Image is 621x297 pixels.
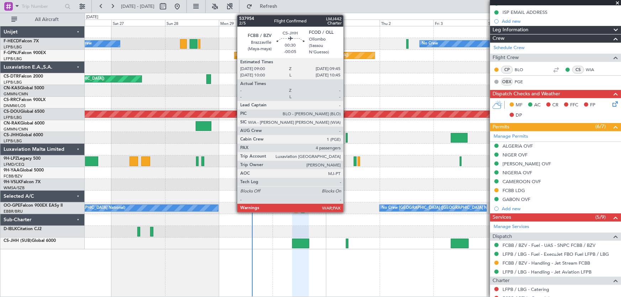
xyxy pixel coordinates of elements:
[590,102,595,109] span: FP
[22,1,63,12] input: Trip Number
[121,3,154,10] span: [DATE] - [DATE]
[326,20,380,26] div: Wed 1
[586,67,602,73] a: WIA
[4,174,22,179] a: FCBB/BZV
[4,209,23,214] a: EBBR/BRU
[4,138,22,144] a: LFPB/LBG
[534,102,541,109] span: AC
[111,20,165,26] div: Sat 27
[4,168,44,173] a: 9H-YAAGlobal 5000
[502,152,527,158] div: NIGER OVF
[502,143,533,149] div: ALGERIA OVF
[595,123,606,130] span: (6/7)
[4,239,56,243] a: CS-JHH (SUB)Global 6000
[165,20,219,26] div: Sun 28
[4,74,43,79] a: CS-DTRFalcon 2000
[502,242,595,248] a: FCBB / BZV - Fuel - UAS - SNPC FCBB / BZV
[493,90,560,98] span: Dispatch Checks and Weather
[433,20,487,26] div: Fri 3
[4,121,44,126] a: CN-RAKGlobal 6000
[4,227,17,231] span: D-IBLK
[4,39,39,43] a: F-HECDFalcon 7X
[502,286,549,292] a: LFPB / LBG - Catering
[4,86,44,90] a: CN-KASGlobal 5000
[516,112,522,119] span: DP
[493,26,528,34] span: Leg Information
[4,185,25,191] a: WMSA/SZB
[502,196,530,202] div: GABON OVF
[4,227,42,231] a: D-IBLKCitation CJ2
[502,206,617,212] div: Add new
[4,157,18,161] span: 9H-LPZ
[4,51,46,55] a: F-GPNJFalcon 900EX
[273,20,326,26] div: Tue 30
[4,168,20,173] span: 9H-YAA
[4,133,19,137] span: CS-JHH
[4,44,22,50] a: LFPB/LBG
[502,170,532,176] div: NIGERIA OVF
[493,123,509,131] span: Permits
[572,66,584,74] div: CS
[515,79,531,85] a: PGE
[501,66,513,74] div: CP
[4,110,44,114] a: CS-DOUGlobal 6500
[86,14,98,20] div: [DATE]
[4,180,21,184] span: 9H-VSLK
[570,102,578,109] span: FFC
[552,102,558,109] span: CR
[4,39,19,43] span: F-HECD
[4,110,20,114] span: CS-DOU
[493,277,510,285] span: Charter
[422,38,438,49] div: No Crew
[4,98,19,102] span: CS-RRC
[516,102,522,109] span: MF
[4,127,28,132] a: GMMN/CMN
[219,20,273,26] div: Mon 29
[4,133,43,137] a: CS-JHHGlobal 6000
[4,74,19,79] span: CS-DTR
[515,67,531,73] a: BLO
[493,35,505,43] span: Crew
[4,239,32,243] span: CS-JHH (SUB)
[501,78,513,86] div: OBX
[380,20,433,26] div: Thu 2
[493,213,511,222] span: Services
[236,50,348,61] div: Planned Maint [GEOGRAPHIC_DATA] ([GEOGRAPHIC_DATA])
[4,115,22,120] a: LFPB/LBG
[4,157,41,161] a: 9H-LPZLegacy 500
[58,20,112,26] div: Fri 26
[487,20,541,26] div: Sat 4
[381,203,501,213] div: No Crew [GEOGRAPHIC_DATA] ([GEOGRAPHIC_DATA] National)
[4,203,63,208] a: OO-GPEFalcon 900EX EASy II
[4,121,20,126] span: CN-RAK
[4,180,41,184] a: 9H-VSLKFalcon 7X
[4,80,22,85] a: LFPB/LBG
[502,260,590,266] a: FCBB / BZV - Handling - Jet Stream FCBB
[4,56,22,62] a: LFPB/LBG
[19,17,75,22] span: All Aircraft
[494,133,528,140] a: Manage Permits
[502,269,591,275] a: LFPB / LBG - Handling - Jet Aviation LFPB
[502,187,525,193] div: FCBB LDG
[494,223,529,230] a: Manage Services
[8,14,77,25] button: All Aircraft
[502,251,609,257] a: LFPB / LBG - Fuel - ExecuJet FBO Fuel LFPB / LBG
[4,86,20,90] span: CN-KAS
[493,54,519,62] span: Flight Crew
[494,44,525,52] a: Schedule Crew
[243,1,286,12] button: Refresh
[4,203,20,208] span: OO-GPE
[4,98,46,102] a: CS-RRCFalcon 900LX
[4,91,28,97] a: GMMN/CMN
[4,51,19,55] span: F-GPNJ
[502,9,547,15] div: ISP EMAIL ADDRESS
[595,213,606,221] span: (5/9)
[4,162,24,167] a: LFMD/CEQ
[502,179,541,185] div: CAMEROON OVF
[327,14,339,20] div: [DATE]
[493,233,512,241] span: Dispatch
[4,103,26,108] a: DNMM/LOS
[502,18,617,24] div: Add new
[502,161,551,167] div: [PERSON_NAME] OVF
[254,4,284,9] span: Refresh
